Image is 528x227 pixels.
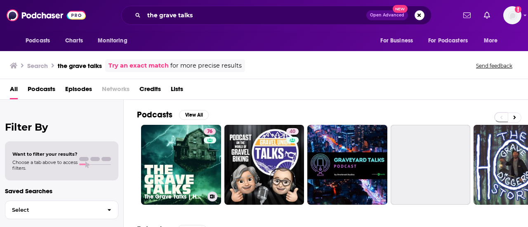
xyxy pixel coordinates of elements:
[65,35,83,47] span: Charts
[137,110,209,120] a: PodcastsView All
[102,82,130,99] span: Networks
[423,33,480,49] button: open menu
[27,62,48,70] h3: Search
[26,35,50,47] span: Podcasts
[137,110,172,120] h2: Podcasts
[290,128,295,136] span: 40
[366,10,408,20] button: Open AdvancedNew
[121,6,431,25] div: Search podcasts, credits, & more...
[503,6,521,24] button: Show profile menu
[224,125,304,205] a: 40
[144,9,366,22] input: Search podcasts, credits, & more...
[179,110,209,120] button: View All
[170,61,242,70] span: for more precise results
[503,6,521,24] span: Logged in as mdekoning
[12,159,78,171] span: Choose a tab above to access filters.
[375,33,423,49] button: open menu
[478,33,508,49] button: open menu
[370,13,404,17] span: Open Advanced
[481,8,493,22] a: Show notifications dropdown
[460,8,474,22] a: Show notifications dropdown
[515,6,521,13] svg: Add a profile image
[108,61,169,70] a: Try an exact match
[474,62,515,69] button: Send feedback
[10,82,18,99] a: All
[207,128,212,136] span: 76
[7,7,86,23] img: Podchaser - Follow, Share and Rate Podcasts
[98,35,127,47] span: Monitoring
[28,82,55,99] a: Podcasts
[393,5,408,13] span: New
[380,35,413,47] span: For Business
[204,128,216,135] a: 76
[92,33,138,49] button: open menu
[286,128,299,135] a: 40
[503,6,521,24] img: User Profile
[60,33,88,49] a: Charts
[5,201,118,219] button: Select
[5,187,118,195] p: Saved Searches
[428,35,468,47] span: For Podcasters
[20,33,61,49] button: open menu
[139,82,161,99] a: Credits
[144,193,204,200] h3: The Grave Talks | Haunted, Paranormal & Supernatural
[141,125,221,205] a: 76The Grave Talks | Haunted, Paranormal & Supernatural
[12,151,78,157] span: Want to filter your results?
[171,82,183,99] a: Lists
[5,207,101,213] span: Select
[65,82,92,99] a: Episodes
[5,121,118,133] h2: Filter By
[58,62,102,70] h3: the grave talks
[484,35,498,47] span: More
